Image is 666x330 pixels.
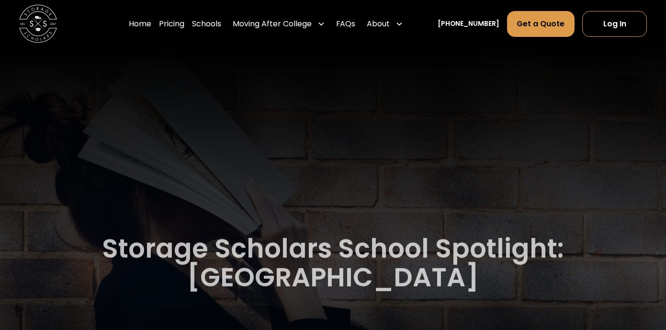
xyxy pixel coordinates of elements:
[336,11,355,37] a: FAQs
[159,11,184,37] a: Pricing
[19,5,57,43] a: home
[367,18,390,30] div: About
[129,11,151,37] a: Home
[438,19,499,29] a: [PHONE_NUMBER]
[19,234,647,292] h1: Storage Scholars School Spotlight: [GEOGRAPHIC_DATA]
[363,11,407,37] div: About
[233,18,312,30] div: Moving After College
[192,11,221,37] a: Schools
[582,11,647,37] a: Log In
[229,11,329,37] div: Moving After College
[507,11,575,37] a: Get a Quote
[19,5,57,43] img: Storage Scholars main logo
